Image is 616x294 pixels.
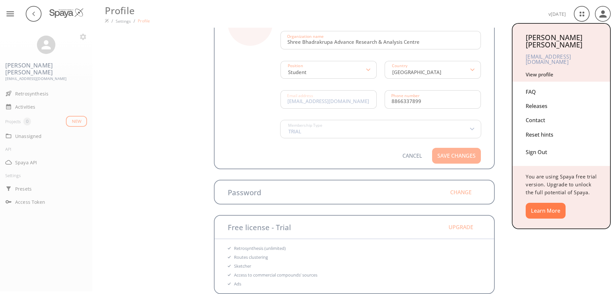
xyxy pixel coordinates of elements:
[526,71,553,78] a: View profile
[526,113,597,127] div: Contact
[526,48,597,70] div: [EMAIL_ADDRESS][DOMAIN_NAME]
[526,34,597,48] div: [PERSON_NAME] [PERSON_NAME]
[526,142,597,159] div: Sign Out
[526,173,597,196] span: You are using Spaya free trial version. Upgrade to unlock the full potential of Spaya.
[526,99,597,113] div: Releases
[526,203,566,219] button: Learn More
[526,128,597,142] div: Reset hints
[526,85,597,99] div: FAQ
